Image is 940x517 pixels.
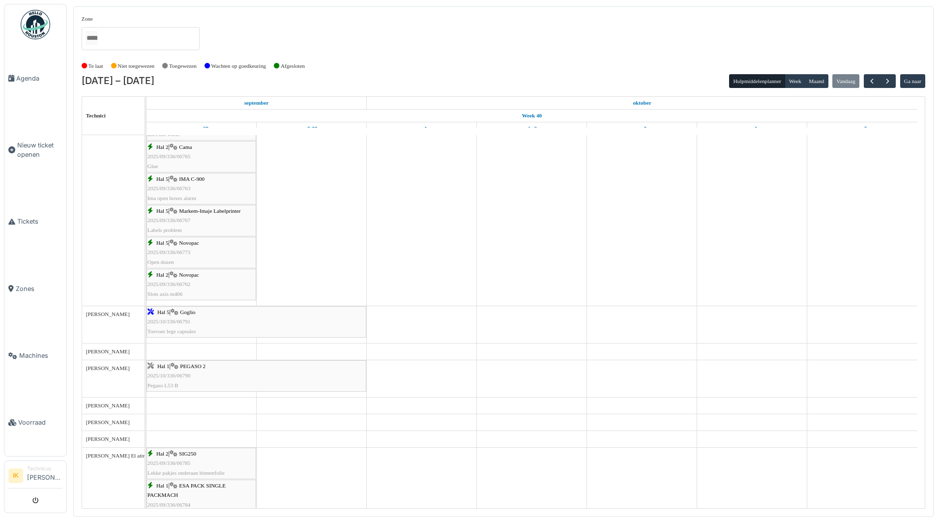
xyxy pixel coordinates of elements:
a: IK Technicus[PERSON_NAME] [8,465,62,488]
label: Zone [82,15,93,23]
a: 3 oktober 2025 [635,122,649,135]
div: | [147,270,255,299]
span: Goglio [180,309,195,315]
span: Machines [19,351,62,360]
div: Technicus [27,465,62,472]
span: Open dozen [147,259,174,265]
span: Zones [16,284,62,293]
span: 2025/10/336/06790 [147,373,191,378]
span: 2025/09/336/06767 [147,217,191,223]
a: Tickets [4,188,66,255]
span: Pegaso L53 B [147,382,178,388]
span: PEGASO 2 [180,363,206,369]
span: 2025/09/336/06762 [147,281,191,287]
span: [PERSON_NAME] [86,402,130,408]
span: Hal 5 [156,176,169,182]
a: Machines [4,322,66,389]
span: [PERSON_NAME] [86,436,130,442]
span: Hal 2 [156,272,169,278]
div: | [147,174,255,203]
span: [PERSON_NAME] [86,419,130,425]
button: Maand [805,74,828,88]
label: Niet toegewezen [117,62,154,70]
button: Volgende [880,74,896,88]
button: Hulpmiddelenplanner [729,74,785,88]
span: Nieuw ticket openen [17,141,62,159]
a: 1 oktober 2025 [630,97,653,109]
span: Toevoer lege capsules [147,328,196,334]
span: Glue [147,163,158,169]
span: Labels problem [147,227,182,233]
span: [PERSON_NAME] [86,365,130,371]
span: Hal 5 [157,309,170,315]
button: Vorige [864,74,880,88]
span: Tickets [17,217,62,226]
span: 2025/09/336/06765 [147,153,191,159]
span: Voorraad [18,418,62,427]
span: Ima open boxes alarm [147,195,196,201]
div: | [147,449,255,478]
h2: [DATE] – [DATE] [82,75,154,87]
span: Slots axis m406 [147,291,182,297]
span: Novopac [179,240,199,246]
span: Hal 2 [156,451,169,457]
input: Alles [86,31,97,45]
span: [PERSON_NAME] [86,348,130,354]
a: 5 oktober 2025 [855,122,870,135]
span: Hal 2 [156,144,169,150]
a: 2 oktober 2025 [525,122,539,135]
span: [PERSON_NAME] [86,311,130,317]
span: Hal 5 [156,240,169,246]
span: IMA C-900 [179,176,205,182]
a: Week 40 [519,110,544,122]
span: Cama [179,144,192,150]
span: [PERSON_NAME] El atimi [86,453,148,459]
span: 2025/09/336/06773 [147,249,191,255]
a: 1 oktober 2025 [414,122,430,135]
a: Nieuw ticket openen [4,112,66,188]
a: Agenda [4,45,66,112]
span: Technici [86,113,106,118]
a: 29 september 2025 [192,122,211,135]
label: Toegewezen [169,62,197,70]
span: Hal 1 [156,483,169,488]
div: | [147,206,255,235]
label: Wachten op goedkeuring [211,62,266,70]
a: Voorraad [4,389,66,456]
span: 2025/09/336/06763 [147,185,191,191]
a: 30 september 2025 [303,122,320,135]
span: 2025/10/336/06791 [147,318,191,324]
a: 29 september 2025 [242,97,271,109]
button: Ga naar [900,74,926,88]
span: Lekke pakjes onderaan binnenfolie [147,470,225,476]
span: BFB - The sensor works. But the pulling arm does not work. [147,122,247,137]
div: | [147,308,365,336]
span: Novopac [179,272,199,278]
span: ESA PACK SINGLE PACKMACH [147,483,226,498]
button: Week [785,74,805,88]
label: Te laat [88,62,103,70]
a: Zones [4,255,66,322]
img: Badge_color-CXgf-gQk.svg [21,10,50,39]
div: | [147,238,255,267]
span: Markem-Imaje Labelprinter [179,208,240,214]
span: Hal 1 [157,363,170,369]
span: Hal 5 [156,208,169,214]
button: Vandaag [832,74,859,88]
label: Afgesloten [281,62,305,70]
div: | [147,143,255,171]
li: IK [8,468,23,483]
span: SIG250 [179,451,196,457]
span: Agenda [16,74,62,83]
span: 2025/09/336/06785 [147,460,191,466]
li: [PERSON_NAME] [27,465,62,486]
div: | [147,362,365,390]
span: 2025/09/336/06784 [147,502,191,508]
a: 4 oktober 2025 [745,122,759,135]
